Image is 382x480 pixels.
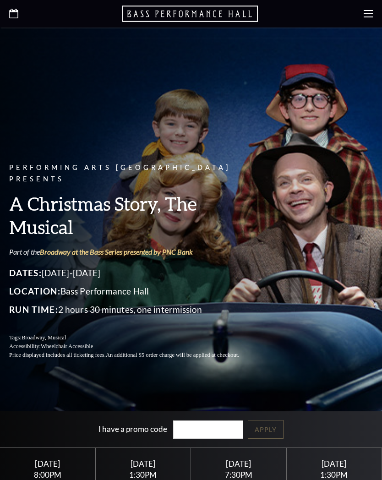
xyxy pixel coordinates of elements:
[9,162,261,185] p: Performing Arts [GEOGRAPHIC_DATA] Presents
[9,266,261,280] p: [DATE]-[DATE]
[202,471,275,479] div: 7:30PM
[9,351,261,360] p: Price displayed includes all ticketing fees.
[106,459,180,469] div: [DATE]
[9,342,261,351] p: Accessibility:
[9,302,261,317] p: 2 hours 30 minutes, one intermission
[22,334,66,341] span: Broadway, Musical
[11,471,84,479] div: 8:00PM
[40,247,193,256] a: Broadway at the Bass Series presented by PNC Bank
[98,424,167,433] label: I have a promo code
[9,267,42,278] span: Dates:
[106,352,239,358] span: An additional $5 order charge will be applied at checkout.
[9,284,261,299] p: Bass Performance Hall
[11,459,84,469] div: [DATE]
[106,471,180,479] div: 1:30PM
[41,343,93,349] span: Wheelchair Accessible
[297,459,371,469] div: [DATE]
[9,286,60,296] span: Location:
[202,459,275,469] div: [DATE]
[9,247,261,257] p: Part of the
[9,333,261,342] p: Tags:
[9,304,58,315] span: Run Time:
[9,192,261,239] h3: A Christmas Story, The Musical
[297,471,371,479] div: 1:30PM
